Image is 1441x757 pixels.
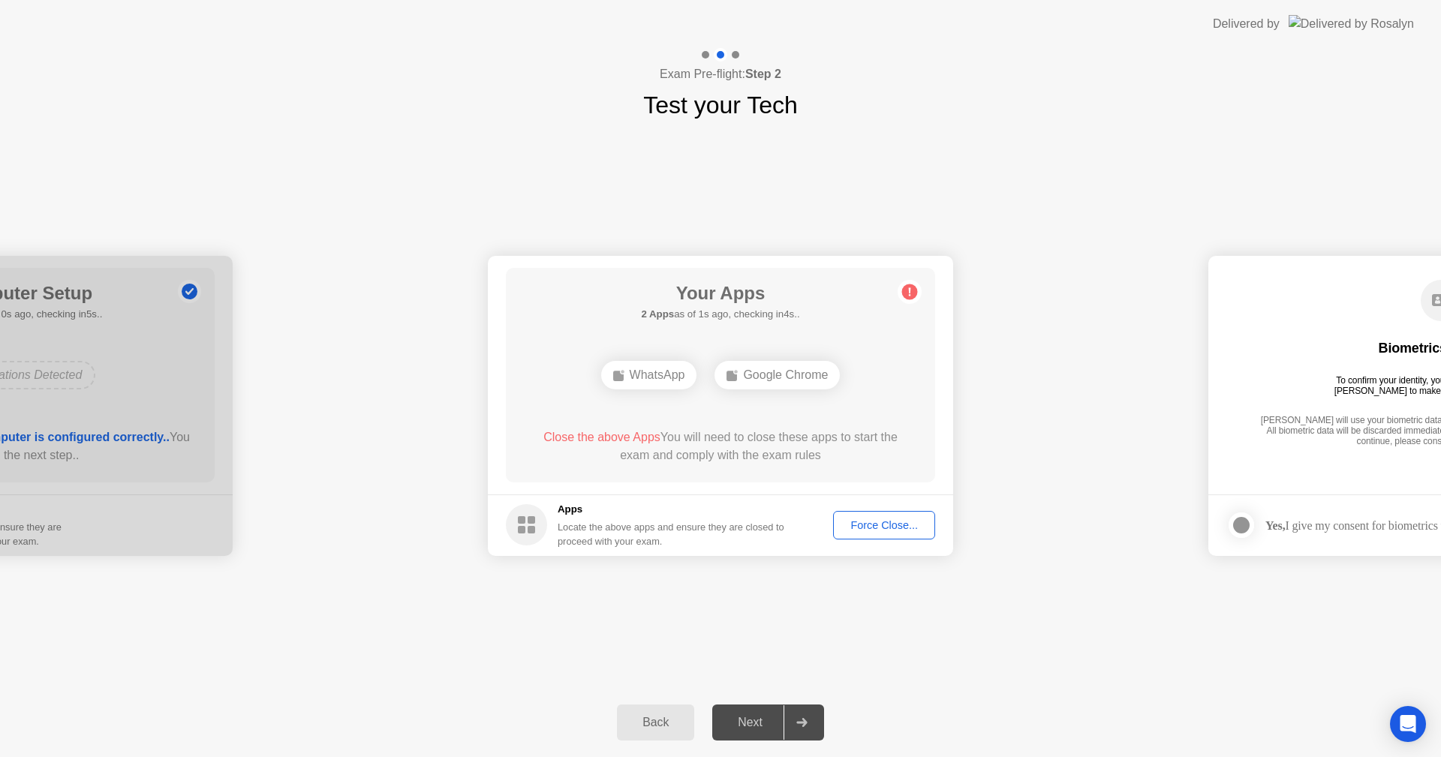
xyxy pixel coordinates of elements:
[745,68,781,80] b: Step 2
[641,307,799,322] h5: as of 1s ago, checking in4s..
[601,361,697,389] div: WhatsApp
[558,502,785,517] h5: Apps
[838,519,930,531] div: Force Close...
[641,308,674,320] b: 2 Apps
[641,280,799,307] h1: Your Apps
[643,87,798,123] h1: Test your Tech
[543,431,660,443] span: Close the above Apps
[660,65,781,83] h4: Exam Pre-flight:
[1213,15,1280,33] div: Delivered by
[1265,519,1285,532] strong: Yes,
[617,704,694,740] button: Back
[558,520,785,548] div: Locate the above apps and ensure they are closed to proceed with your exam.
[1289,15,1414,32] img: Delivered by Rosalyn
[621,716,690,729] div: Back
[714,361,840,389] div: Google Chrome
[712,704,824,740] button: Next
[833,511,935,539] button: Force Close...
[528,428,914,464] div: You will need to close these apps to start the exam and comply with the exam rules
[717,716,784,729] div: Next
[1390,706,1426,742] div: Open Intercom Messenger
